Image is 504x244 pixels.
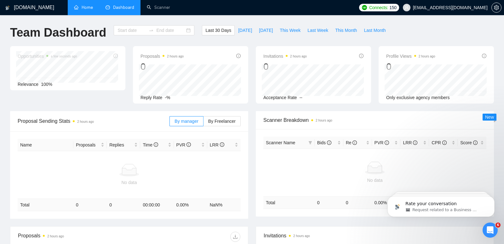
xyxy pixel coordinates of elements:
span: LRR [403,140,417,145]
th: Proposals [73,139,107,151]
span: info-circle [473,140,478,145]
div: No data [20,179,238,186]
span: Score [460,140,477,145]
span: CPR [432,140,446,145]
div: 0 [263,61,307,73]
button: [DATE] [255,25,276,35]
span: swap-right [149,28,154,33]
span: info-circle [482,54,486,58]
span: user [404,5,409,10]
span: Time [143,142,158,147]
span: info-circle [220,142,224,147]
span: Reply Rate [140,95,162,100]
div: 0 [386,61,435,73]
time: 2 hours ago [293,234,310,238]
span: [DATE] [259,27,273,34]
span: Dashboard [113,5,134,10]
img: logo [5,3,10,13]
span: info-circle [154,142,158,147]
div: Proposals [18,232,129,242]
span: Connects: [369,4,388,11]
div: No data [266,177,484,184]
span: 150 [389,4,396,11]
td: Total [18,199,73,211]
span: info-circle [385,140,389,145]
th: Name [18,139,73,151]
span: [DATE] [238,27,252,34]
span: -% [165,95,170,100]
span: 100% [41,82,52,87]
button: Last 30 Days [202,25,235,35]
span: Bids [317,140,331,145]
span: Last Week [307,27,328,34]
span: filter [308,141,312,145]
span: Invitations [263,52,307,60]
a: setting [491,5,501,10]
iframe: Intercom notifications message [378,183,504,227]
span: New [485,115,494,120]
td: Total [263,196,315,209]
span: info-circle [236,54,241,58]
span: info-circle [352,140,357,145]
td: 0.00 % [372,196,401,209]
span: PVR [375,140,389,145]
td: NaN % [207,199,241,211]
a: searchScanner [147,5,170,10]
time: 2 hours ago [316,119,332,122]
button: This Week [276,25,304,35]
span: Proposals [76,141,100,148]
td: 0 [315,196,343,209]
span: info-circle [413,140,417,145]
span: dashboard [106,5,110,9]
span: info-circle [359,54,364,58]
button: setting [491,3,501,13]
button: download [230,232,240,242]
time: 2 hours ago [47,235,64,238]
img: upwork-logo.png [362,5,367,10]
time: 2 hours ago [419,55,435,58]
span: By Freelancer [208,119,236,124]
button: Last Week [304,25,332,35]
td: 00:00:00 [140,199,174,211]
span: Invitations [264,232,486,240]
span: Proposals [140,52,184,60]
span: LRR [210,142,224,147]
h1: Team Dashboard [10,25,106,40]
time: 2 hours ago [290,55,307,58]
span: Only exclusive agency members [386,95,450,100]
span: -- [300,95,302,100]
span: This Month [335,27,357,34]
div: 0 [140,61,184,73]
td: 0 [107,199,140,211]
span: download [231,234,240,239]
span: info-circle [186,142,191,147]
span: Re [346,140,357,145]
span: This Week [280,27,301,34]
span: By manager [175,119,198,124]
input: Start date [117,27,146,34]
th: Replies [107,139,140,151]
span: info-circle [442,140,447,145]
span: Relevance [18,82,38,87]
span: Profile Views [386,52,435,60]
td: 0 [73,199,107,211]
span: Scanner Breakdown [263,116,486,124]
td: 0.00 % [174,199,207,211]
span: Replies [109,141,133,148]
span: Last 30 Days [205,27,231,34]
span: PVR [176,142,191,147]
iframe: Intercom live chat [483,223,498,238]
button: This Month [332,25,360,35]
span: to [149,28,154,33]
td: 0 [343,196,372,209]
span: Proposal Sending Stats [18,117,169,125]
time: 2 hours ago [77,120,94,123]
input: End date [156,27,185,34]
time: 2 hours ago [167,55,184,58]
span: filter [307,138,313,147]
span: 6 [495,223,501,228]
